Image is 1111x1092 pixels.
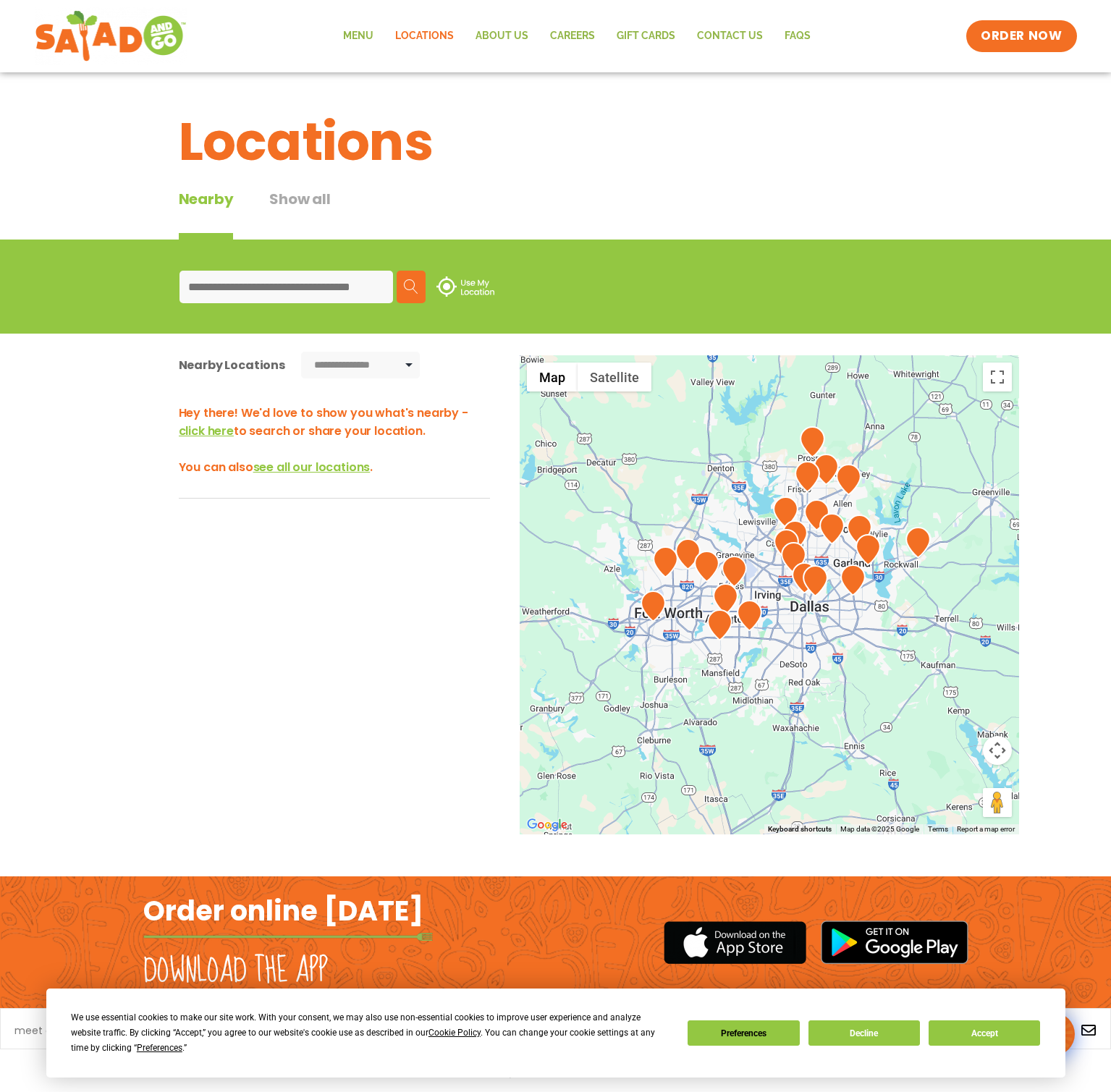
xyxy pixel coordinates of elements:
[179,356,285,374] div: Nearby Locations
[14,1025,152,1036] a: meet chef [PERSON_NAME]
[269,188,330,240] button: Show all
[253,459,371,475] span: see all our locations
[981,27,1062,45] span: ORDER NOW
[465,20,539,53] a: About Us
[957,825,1015,833] a: Report a map error
[179,404,490,476] h3: Hey there! We'd love to show you what's nearby - to search or share your location. You can also .
[578,363,651,391] button: Show satellite imagery
[143,893,423,928] h2: Order online [DATE]
[384,20,465,53] a: Locations
[966,20,1076,52] a: ORDER NOW
[983,788,1012,817] button: Drag Pegman onto the map to open Street View
[983,363,1012,391] button: Toggle fullscreen view
[928,825,948,833] a: Terms (opens in new tab)
[523,816,571,834] img: Google
[179,423,234,439] span: click here
[71,1010,670,1056] div: We use essential cookies to make our site work. With your consent, we may also use non-essential ...
[179,188,367,240] div: Tabbed content
[137,1043,182,1053] span: Preferences
[768,824,832,834] button: Keyboard shortcuts
[523,816,571,834] a: Open this area in Google Maps (opens a new window)
[332,20,821,53] nav: Menu
[539,20,606,53] a: Careers
[404,279,418,294] img: search.svg
[688,1020,799,1046] button: Preferences
[332,20,384,53] a: Menu
[35,7,187,65] img: new-SAG-logo-768×292
[840,825,919,833] span: Map data ©2025 Google
[686,20,774,53] a: Contact Us
[179,188,234,240] div: Nearby
[929,1020,1040,1046] button: Accept
[143,933,433,941] img: fork
[664,919,806,966] img: appstore
[606,20,686,53] a: GIFT CARDS
[46,989,1065,1078] div: Cookie Consent Prompt
[527,363,578,391] button: Show street map
[428,1028,481,1038] span: Cookie Policy
[143,951,328,991] h2: Download the app
[808,1020,920,1046] button: Decline
[983,736,1012,765] button: Map camera controls
[821,920,968,964] img: google_play
[436,276,494,297] img: use-location.svg
[774,20,821,53] a: FAQs
[179,103,933,181] h1: Locations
